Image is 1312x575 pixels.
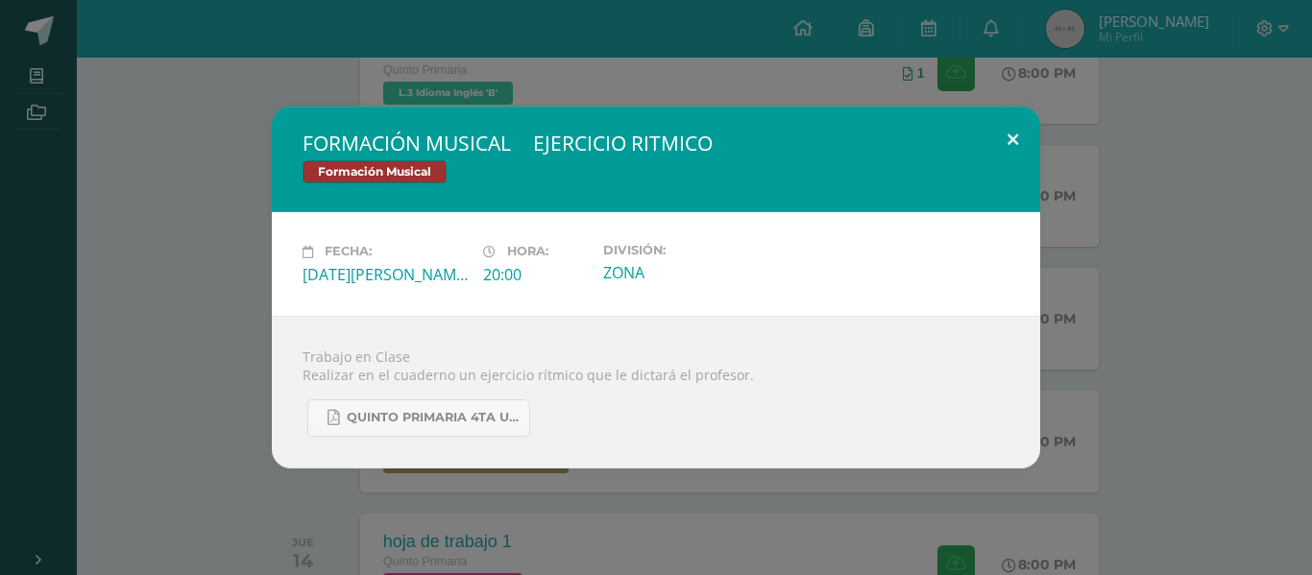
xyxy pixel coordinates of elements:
[303,130,1009,156] h2: FORMACIÓN MUSICAL  EJERCICIO RITMICO
[325,245,372,259] span: Fecha:
[307,399,530,437] a: QUINTO PRIMARIA 4TA UNIDAD.pdf
[603,262,768,283] div: ZONA
[303,160,447,183] span: Formación Musical
[985,107,1040,172] button: Close (Esc)
[507,245,548,259] span: Hora:
[347,410,520,425] span: QUINTO PRIMARIA 4TA UNIDAD.pdf
[303,264,468,285] div: [DATE][PERSON_NAME]
[603,243,768,257] label: División:
[272,316,1040,468] div: Trabajo en Clase Realizar en el cuaderno un ejercicio rítmico que le dictará el profesor.
[483,264,588,285] div: 20:00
